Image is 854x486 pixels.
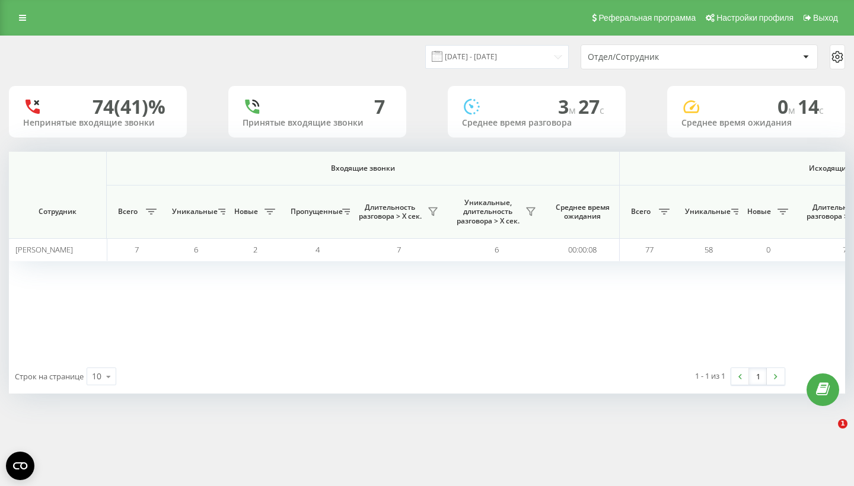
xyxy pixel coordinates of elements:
div: 10 [92,370,101,382]
div: 1 - 1 из 1 [695,370,725,382]
span: Всего [626,207,655,216]
iframe: Intercom live chat [814,419,842,447]
td: 00:00:08 [546,238,620,261]
div: 7 [374,95,385,118]
span: 58 [705,244,713,255]
span: 0 [766,244,770,255]
span: c [819,104,824,117]
span: 3 [558,94,578,119]
span: Строк на странице [15,371,84,382]
span: Сотрудник [19,207,96,216]
button: Open CMP widget [6,452,34,480]
div: Непринятые входящие звонки [23,118,173,128]
span: 14 [798,94,824,119]
span: 7 [135,244,139,255]
span: c [600,104,604,117]
span: Новые [231,207,261,216]
span: Новые [744,207,774,216]
span: 6 [495,244,499,255]
div: Среднее время ожидания [681,118,831,128]
span: Выход [813,13,838,23]
span: [PERSON_NAME] [15,244,73,255]
span: 77 [843,244,851,255]
span: м [788,104,798,117]
span: Всего [113,207,142,216]
div: 74 (41)% [93,95,165,118]
span: Уникальные, длительность разговора > Х сек. [454,198,522,226]
span: Пропущенные [291,207,339,216]
span: Уникальные [172,207,215,216]
span: Среднее время ожидания [555,203,610,221]
span: Настройки профиля [716,13,794,23]
div: Отдел/Сотрудник [588,52,729,62]
a: 1 [749,368,767,385]
span: 1 [838,419,847,429]
span: Реферальная программа [598,13,696,23]
span: 4 [316,244,320,255]
span: Длительность разговора > Х сек. [356,203,424,221]
span: Входящие звонки [138,164,588,173]
span: Уникальные [685,207,728,216]
span: м [569,104,578,117]
span: 27 [578,94,604,119]
span: 7 [397,244,401,255]
div: Среднее время разговора [462,118,611,128]
span: 0 [777,94,798,119]
span: 2 [253,244,257,255]
span: 77 [645,244,654,255]
span: 6 [194,244,198,255]
div: Принятые входящие звонки [243,118,392,128]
